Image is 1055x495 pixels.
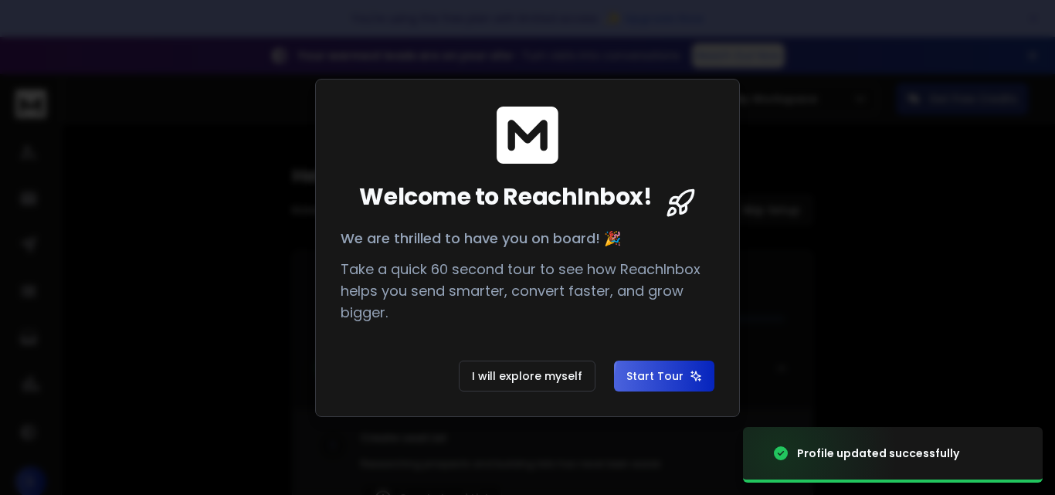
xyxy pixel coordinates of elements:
[341,228,714,249] p: We are thrilled to have you on board! 🎉
[459,361,595,392] button: I will explore myself
[626,368,702,384] span: Start Tour
[359,183,652,211] span: Welcome to ReachInbox!
[341,259,714,324] p: Take a quick 60 second tour to see how ReachInbox helps you send smarter, convert faster, and gro...
[614,361,714,392] button: Start Tour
